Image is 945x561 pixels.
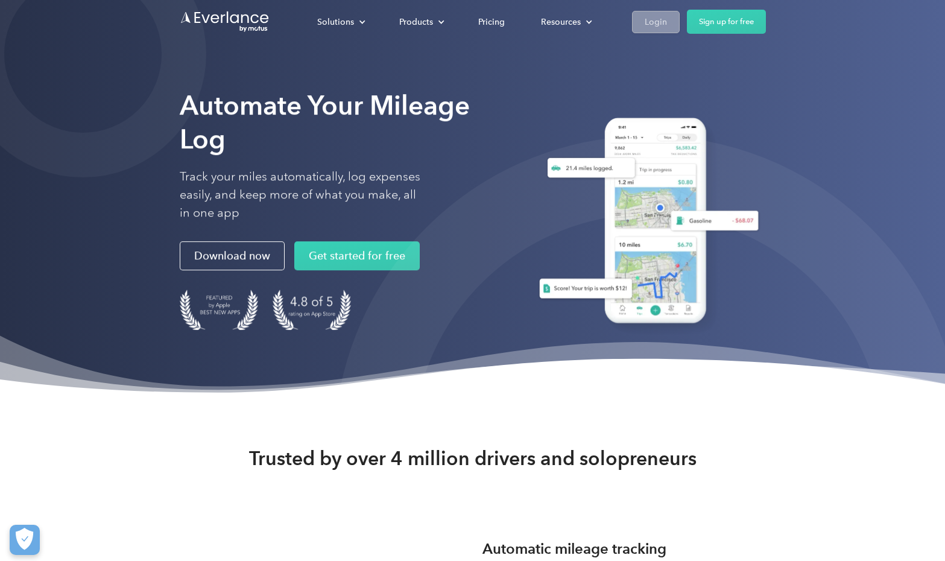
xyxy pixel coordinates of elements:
img: Everlance, mileage tracker app, expense tracking app [525,109,766,337]
strong: Trusted by over 4 million drivers and solopreneurs [249,446,697,471]
a: Pricing [466,11,517,33]
div: Resources [529,11,602,33]
div: Resources [541,14,581,30]
a: Login [632,11,680,33]
div: Products [387,11,454,33]
p: Track your miles automatically, log expenses easily, and keep more of what you make, all in one app [180,168,421,222]
div: Solutions [317,14,354,30]
div: Solutions [305,11,375,33]
div: Products [399,14,433,30]
a: Get started for free [294,241,420,270]
button: Cookies Settings [10,525,40,555]
div: Login [645,14,667,30]
a: Sign up for free [687,10,766,34]
a: Download now [180,241,285,270]
div: Pricing [478,14,505,30]
img: Badge for Featured by Apple Best New Apps [180,290,258,330]
strong: Automate Your Mileage Log [180,89,470,155]
a: Go to homepage [180,10,270,33]
img: 4.9 out of 5 stars on the app store [273,290,351,330]
h3: Automatic mileage tracking [482,538,666,560]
